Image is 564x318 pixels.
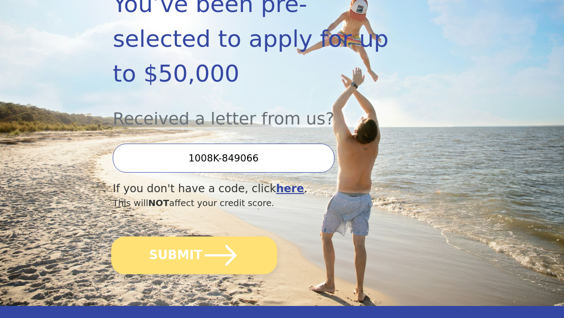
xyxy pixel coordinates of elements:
[111,236,277,274] button: SUBMIT
[276,182,304,195] a: here
[148,198,169,208] span: NOT
[113,197,400,210] div: This will affect your credit score.
[113,144,334,173] input: Enter your Offer Code:
[113,181,400,197] div: If you don't have a code, click .
[113,91,400,132] div: Received a letter from us?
